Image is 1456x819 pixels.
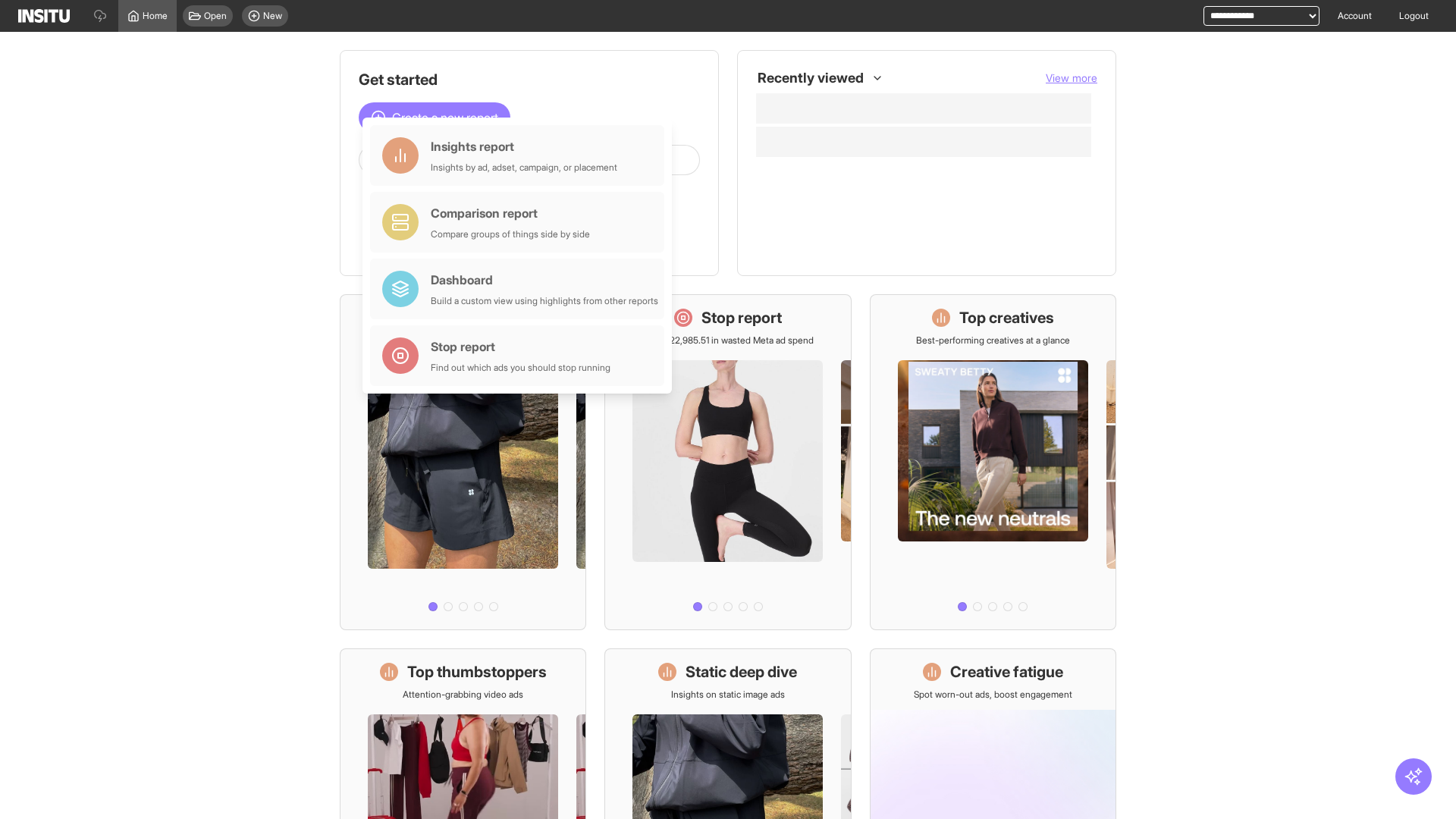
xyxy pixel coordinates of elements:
[959,307,1054,328] h1: Top creatives
[1046,71,1097,86] button: View more
[340,294,586,630] a: What's live nowSee all active ads instantly
[642,334,814,347] p: Save £22,985.51 in wasted Meta ad spend
[431,337,610,356] div: Stop report
[870,294,1116,630] a: Top creativesBest-performing creatives at a glance
[204,10,227,22] span: Open
[263,10,282,22] span: New
[359,102,510,133] button: Create a new report
[789,202,1085,215] span: Placements
[916,334,1070,347] p: Best-performing creatives at a glance
[789,169,1085,181] span: What's live now
[143,10,168,22] span: Home
[431,162,617,174] div: Insights by ad, adset, campaign, or placement
[762,233,780,251] div: Insights
[403,689,523,701] p: Attention-grabbing video ads
[762,199,780,218] div: Insights
[431,204,590,222] div: Comparison report
[789,236,1085,248] span: Top thumbstoppers
[431,137,617,155] div: Insights report
[431,271,658,289] div: Dashboard
[392,108,498,127] span: Create a new report
[359,69,700,90] h1: Get started
[686,661,797,682] h1: Static deep dive
[762,166,780,184] div: Dashboard
[431,362,610,374] div: Find out which ads you should stop running
[701,307,782,328] h1: Stop report
[789,236,870,248] span: Top thumbstoppers
[407,661,547,682] h1: Top thumbstoppers
[18,9,70,23] img: Logo
[431,228,590,240] div: Compare groups of things side by side
[671,689,785,701] p: Insights on static image ads
[789,202,837,215] span: Placements
[604,294,851,630] a: Stop reportSave £22,985.51 in wasted Meta ad spend
[431,295,658,307] div: Build a custom view using highlights from other reports
[1046,71,1097,84] span: View more
[789,169,854,181] span: What's live now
